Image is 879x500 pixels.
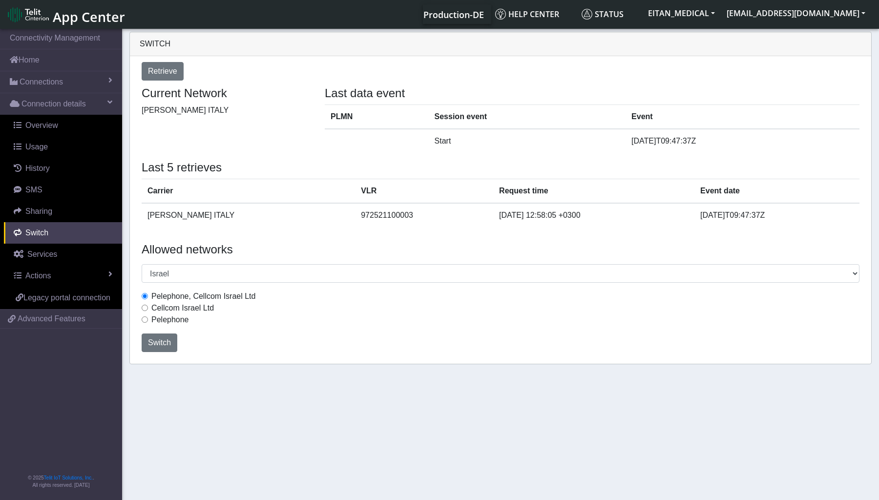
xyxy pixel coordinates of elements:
th: VLR [355,179,493,203]
span: Switch [140,40,170,48]
a: Actions [4,265,122,287]
span: Connection details [21,98,86,110]
h4: Allowed networks [142,243,859,257]
a: App Center [8,4,124,25]
td: [DATE]T09:47:37Z [626,129,859,153]
th: Event [626,104,859,129]
td: 972521100003 [355,203,493,227]
img: status.svg [582,9,592,20]
th: Request time [493,179,694,203]
a: Your current platform instance [423,4,483,24]
span: Actions [25,271,51,280]
h4: Last 5 retrieves [142,161,859,175]
span: Production-DE [423,9,484,21]
button: Switch [142,333,177,352]
td: [DATE] 12:58:05 +0300 [493,203,694,227]
a: Services [4,244,122,265]
a: Sharing [4,201,122,222]
img: logo-telit-cinterion-gw-new.png [8,7,49,22]
button: EITAN_MEDICAL [642,4,721,22]
img: knowledge.svg [495,9,506,20]
label: Cellcom Israel Ltd [151,302,214,314]
span: SMS [25,186,42,194]
a: Status [578,4,642,24]
label: Pelephone, Cellcom Israel Ltd [151,291,255,302]
a: Usage [4,136,122,158]
span: Usage [25,143,48,151]
span: Sharing [25,207,52,215]
span: Legacy portal connection [23,293,110,302]
span: [PERSON_NAME] ITALY [142,106,229,114]
span: Advanced Features [18,313,85,325]
h4: Last data event [325,86,859,101]
button: [EMAIL_ADDRESS][DOMAIN_NAME] [721,4,871,22]
a: Help center [491,4,578,24]
span: Switch [25,229,48,237]
span: App Center [53,8,125,26]
label: Pelephone [151,314,189,326]
th: Event date [694,179,859,203]
h4: Current Network [142,86,310,101]
a: Overview [4,115,122,136]
th: Carrier [142,179,355,203]
td: [DATE]T09:47:37Z [694,203,859,227]
th: Session event [429,104,626,129]
span: Services [27,250,57,258]
td: [PERSON_NAME] ITALY [142,203,355,227]
span: Switch [148,338,171,347]
a: SMS [4,179,122,201]
a: Switch [4,222,122,244]
span: Retrieve [148,67,177,75]
a: History [4,158,122,179]
a: Telit IoT Solutions, Inc. [44,475,93,480]
span: Connections [20,76,63,88]
span: Status [582,9,624,20]
span: Overview [25,121,58,129]
span: Help center [495,9,559,20]
th: PLMN [325,104,429,129]
span: History [25,164,50,172]
td: Start [429,129,626,153]
button: Retrieve [142,62,184,81]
